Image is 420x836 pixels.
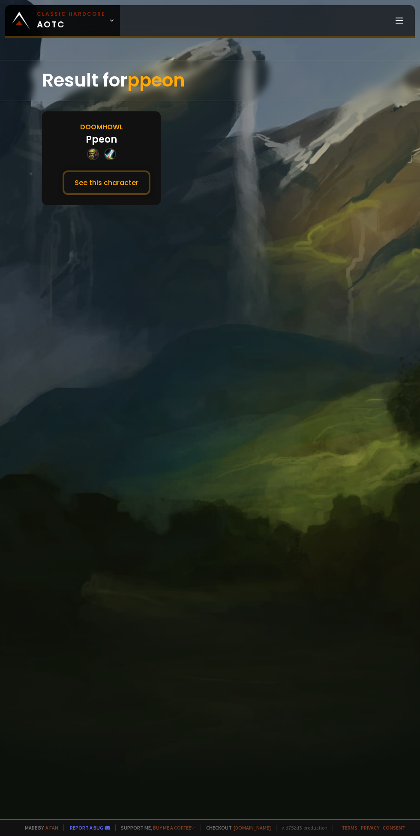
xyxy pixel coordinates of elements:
[37,10,105,31] span: AOTC
[80,122,123,132] div: Doomhowl
[86,132,117,146] div: Ppeon
[115,824,195,831] span: Support me,
[5,5,120,36] a: Classic HardcoreAOTC
[383,824,405,831] a: Consent
[276,824,327,831] span: v. d752d5 - production
[37,10,105,18] small: Classic Hardcore
[45,824,58,831] a: a fan
[70,824,103,831] a: Report a bug
[42,60,378,101] div: Result for
[63,170,150,195] button: See this character
[234,824,271,831] a: [DOMAIN_NAME]
[153,824,195,831] a: Buy me a coffee
[361,824,379,831] a: Privacy
[20,824,58,831] span: Made by
[342,824,357,831] a: Terms
[127,68,185,93] span: ppeon
[201,824,271,831] span: Checkout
